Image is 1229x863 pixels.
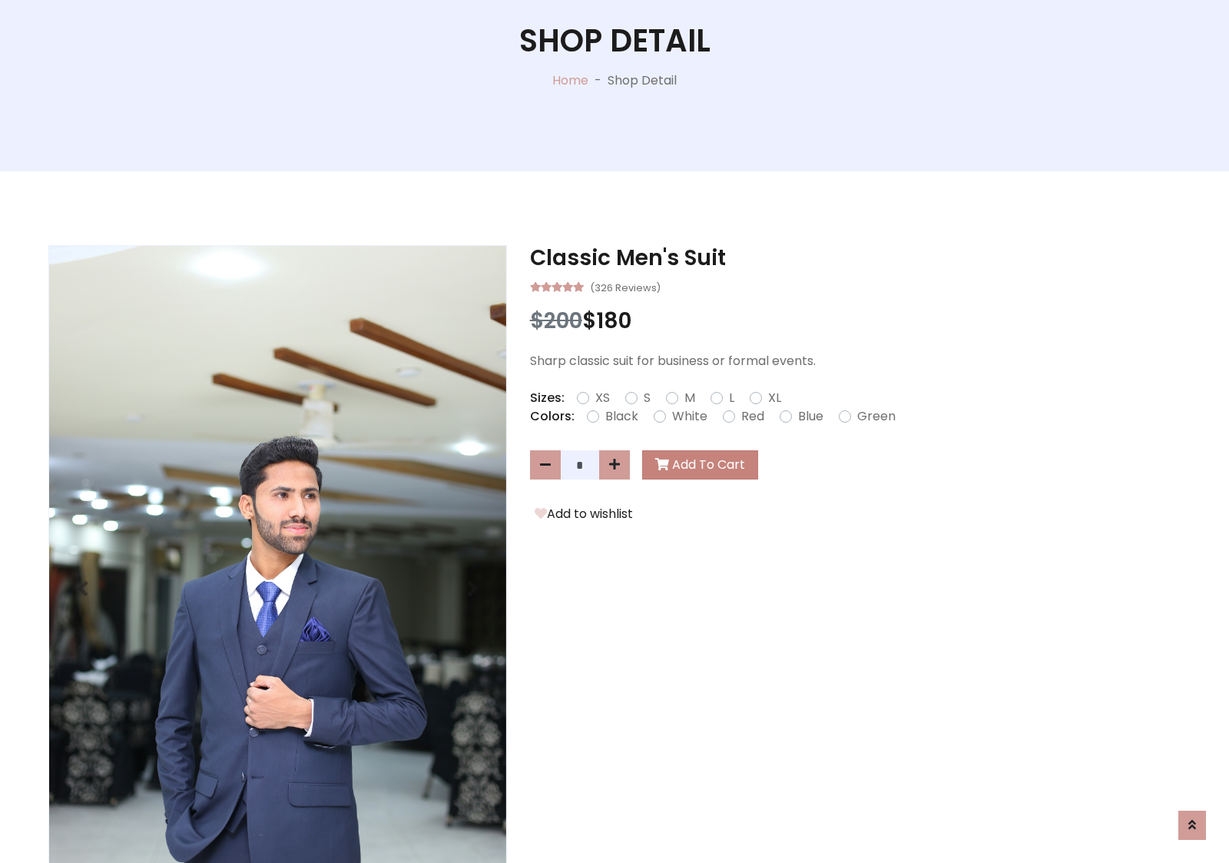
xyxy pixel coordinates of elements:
label: M [684,389,695,407]
label: Blue [798,407,823,426]
label: Green [857,407,896,426]
h3: $ [530,308,1181,334]
p: - [588,71,608,90]
label: Red [741,407,764,426]
p: Sharp classic suit for business or formal events. [530,352,1181,370]
p: Colors: [530,407,575,426]
h3: Classic Men's Suit [530,245,1181,271]
span: 180 [596,306,631,336]
label: S [644,389,651,407]
label: XS [595,389,610,407]
button: Add To Cart [642,450,758,480]
label: White [672,407,707,426]
label: Black [605,407,638,426]
h1: Shop Detail [519,22,711,59]
p: Shop Detail [608,71,677,90]
label: XL [768,389,781,407]
small: (326 Reviews) [590,277,661,296]
a: Home [552,71,588,89]
p: Sizes: [530,389,565,407]
button: Add to wishlist [530,504,638,524]
label: L [729,389,734,407]
span: $200 [530,306,582,336]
